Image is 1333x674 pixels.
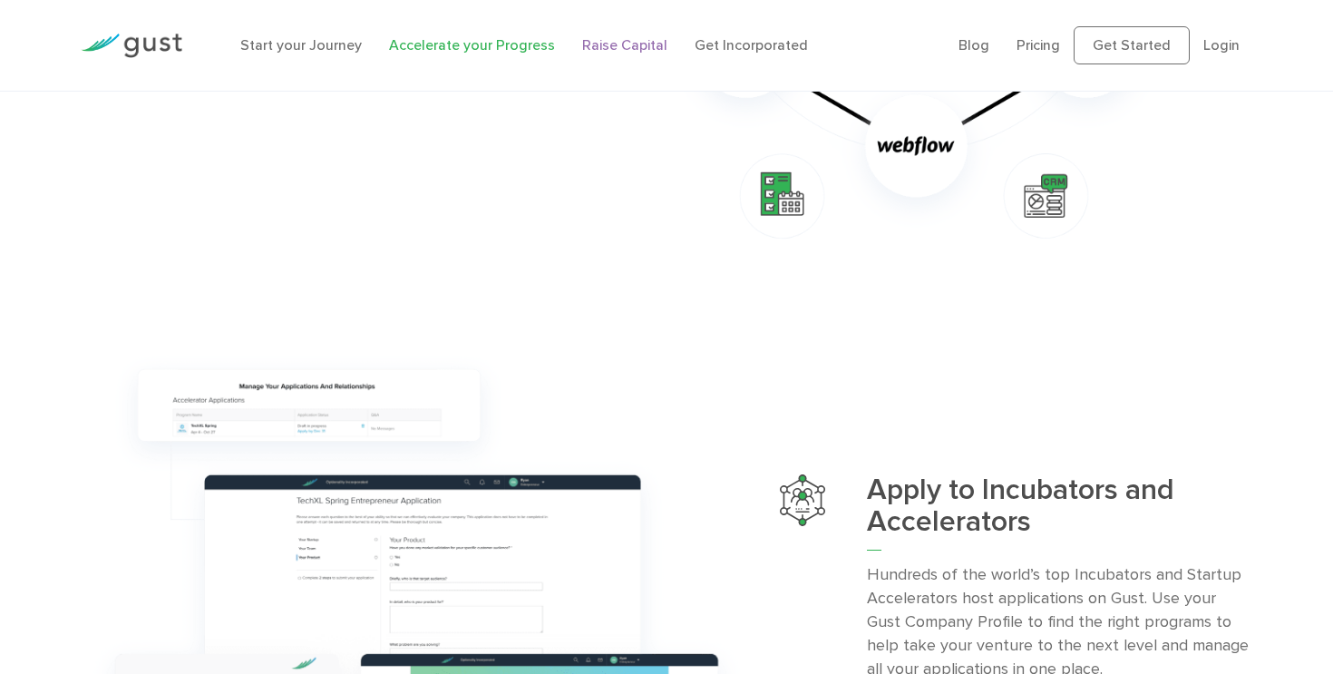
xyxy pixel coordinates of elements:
[780,474,825,525] img: Apply To Incubators And Accelerators
[867,474,1252,551] h3: Apply to Incubators and Accelerators
[695,36,808,54] a: Get Incorporated
[1074,26,1190,64] a: Get Started
[582,36,667,54] a: Raise Capital
[1203,36,1240,54] a: Login
[389,36,555,54] a: Accelerate your Progress
[958,36,989,54] a: Blog
[81,34,182,58] img: Gust Logo
[240,36,362,54] a: Start your Journey
[1017,36,1060,54] a: Pricing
